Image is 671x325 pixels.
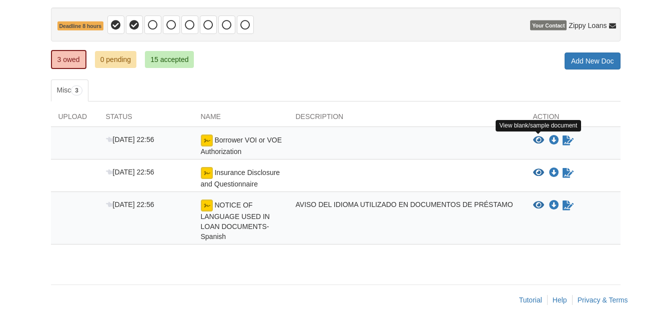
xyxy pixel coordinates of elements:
a: Misc [51,79,88,101]
span: NOTICE OF LANGUAGE USED IN LOAN DOCUMENTS-Spanish [201,201,270,240]
div: Status [98,111,193,126]
span: [DATE] 22:56 [106,200,154,208]
span: Your Contact [530,20,567,30]
a: Sign Form [562,199,575,211]
img: Ready for you to esign [201,167,213,179]
span: [DATE] 22:56 [106,135,154,143]
a: Download NOTICE OF LANGUAGE USED IN LOAN DOCUMENTS-Spanish [549,201,559,209]
div: View blank/sample document [496,120,582,131]
span: Borrower VOI or VOE Authorization [201,136,282,155]
a: Privacy & Terms [578,296,628,304]
span: Deadline 8 hours [57,21,104,31]
a: 3 owed [51,50,86,69]
img: Ready for you to esign [201,199,213,211]
span: Zippy Loans [569,20,607,30]
button: View Borrower VOI or VOE Authorization [533,135,544,145]
div: Upload [51,111,98,126]
img: Ready for you to esign [201,134,213,146]
a: 15 accepted [145,51,194,68]
div: AVISO DEL IDIOMA UTILIZADO EN DOCUMENTOS DE PRÉSTAMO [288,199,526,241]
div: Name [193,111,288,126]
a: Help [553,296,567,304]
a: Tutorial [519,296,542,304]
span: 3 [71,85,82,95]
span: [DATE] 22:56 [106,168,154,176]
a: Download Insurance Disclosure and Questionnaire [549,169,559,177]
a: Sign Form [562,167,575,179]
a: 0 pending [95,51,137,68]
a: Sign Form [562,134,575,146]
a: Add New Doc [565,52,621,69]
a: Download Borrower VOI or VOE Authorization [549,136,559,144]
div: Action [526,111,621,126]
span: Insurance Disclosure and Questionnaire [201,168,280,188]
button: View NOTICE OF LANGUAGE USED IN LOAN DOCUMENTS-Spanish [533,200,544,210]
div: Description [288,111,526,126]
button: View Insurance Disclosure and Questionnaire [533,168,544,178]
